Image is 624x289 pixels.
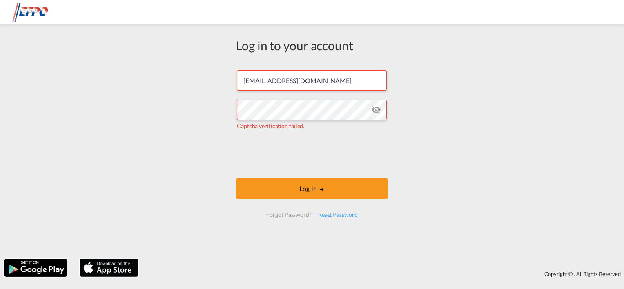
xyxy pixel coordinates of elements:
div: Forgot Password? [263,207,314,222]
md-icon: icon-eye-off [371,105,381,115]
div: Copyright © . All Rights Reserved [143,267,624,281]
span: Captcha verification failed. [237,122,304,129]
img: d38966e06f5511efa686cdb0e1f57a29.png [12,3,67,22]
input: Enter email/phone number [237,70,387,91]
div: Reset Password [315,207,361,222]
button: LOGIN [236,178,388,199]
iframe: reCAPTCHA [250,138,374,170]
div: Log in to your account [236,37,388,54]
img: google.png [3,258,68,278]
img: apple.png [79,258,139,278]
